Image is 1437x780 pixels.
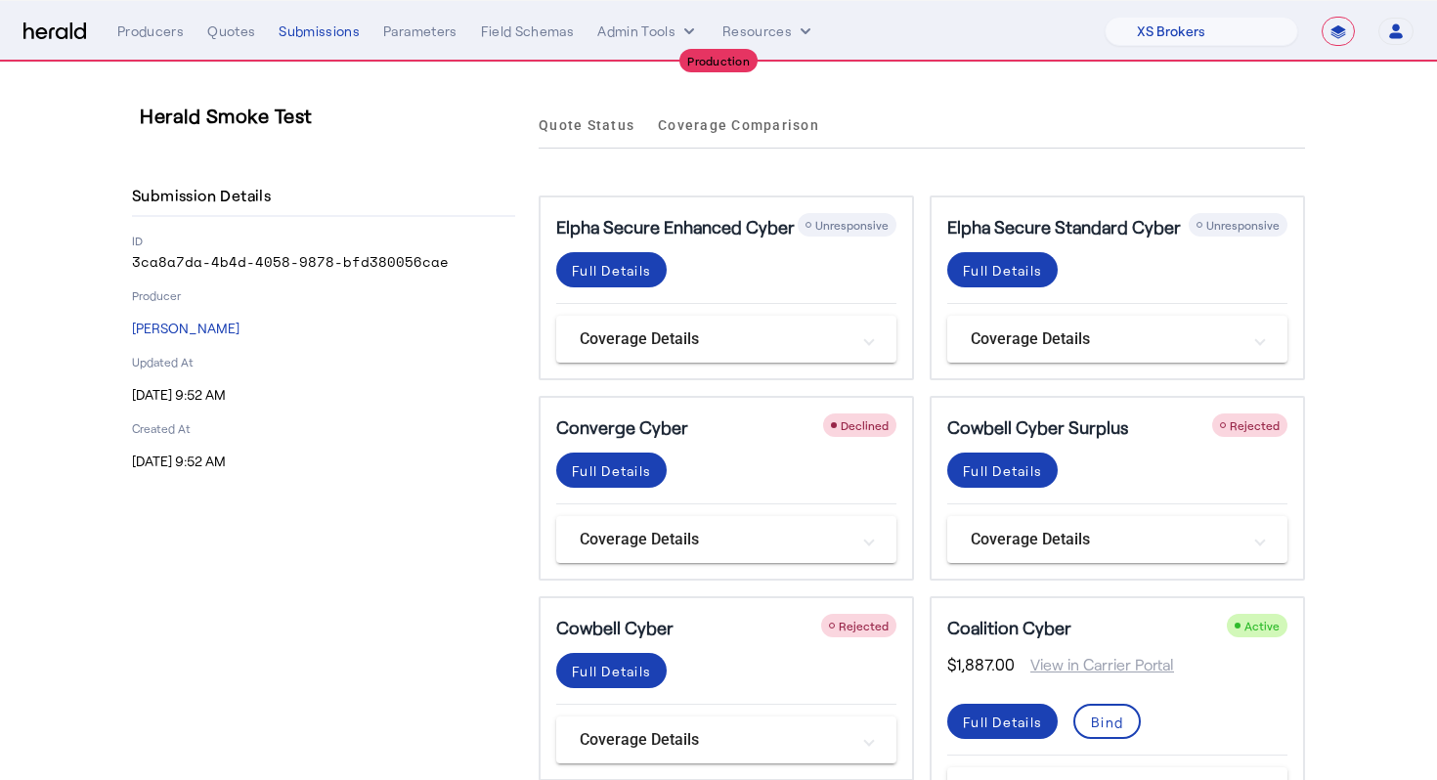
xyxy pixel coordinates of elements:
h5: Cowbell Cyber [556,614,674,641]
mat-expansion-panel-header: Coverage Details [947,316,1287,363]
button: Full Details [947,453,1058,488]
button: internal dropdown menu [597,22,699,41]
span: Quote Status [539,118,634,132]
p: ID [132,233,515,248]
p: [PERSON_NAME] [132,319,515,338]
mat-panel-title: Coverage Details [580,528,849,551]
p: [DATE] 9:52 AM [132,452,515,471]
div: Submissions [279,22,360,41]
button: Full Details [556,453,667,488]
span: Coverage Comparison [658,118,819,132]
p: Producer [132,287,515,303]
div: Full Details [963,712,1042,732]
span: Unresponsive [815,218,889,232]
div: Full Details [963,260,1042,281]
div: Full Details [963,460,1042,481]
mat-panel-title: Coverage Details [580,327,849,351]
button: Full Details [556,653,667,688]
span: Active [1244,619,1280,632]
span: View in Carrier Portal [1015,653,1174,676]
span: $1,887.00 [947,653,1015,676]
button: Full Details [556,252,667,287]
div: Producers [117,22,184,41]
button: Resources dropdown menu [722,22,815,41]
div: Production [679,49,758,72]
p: [DATE] 9:52 AM [132,385,515,405]
p: 3ca8a7da-4b4d-4058-9878-bfd380056cae [132,252,515,272]
h5: Elpha Secure Standard Cyber [947,213,1181,240]
div: Parameters [383,22,457,41]
mat-expansion-panel-header: Coverage Details [947,516,1287,563]
h5: Cowbell Cyber Surplus [947,413,1128,441]
p: Created At [132,420,515,436]
div: Field Schemas [481,22,575,41]
mat-expansion-panel-header: Coverage Details [556,516,896,563]
a: Quote Status [539,102,634,149]
div: Full Details [572,460,651,481]
h5: Converge Cyber [556,413,688,441]
mat-panel-title: Coverage Details [580,728,849,752]
mat-expansion-panel-header: Coverage Details [556,316,896,363]
h5: Coalition Cyber [947,614,1071,641]
span: Rejected [839,619,889,632]
mat-panel-title: Coverage Details [971,327,1241,351]
button: Bind [1073,704,1141,739]
img: Herald Logo [23,22,86,41]
div: Bind [1091,712,1123,732]
mat-expansion-panel-header: Coverage Details [556,716,896,763]
p: Updated At [132,354,515,369]
h5: Elpha Secure Enhanced Cyber [556,213,795,240]
h4: Submission Details [132,184,279,207]
div: Full Details [572,661,651,681]
div: Full Details [572,260,651,281]
h3: Herald Smoke Test [140,102,523,129]
mat-panel-title: Coverage Details [971,528,1241,551]
a: Coverage Comparison [658,102,819,149]
span: Declined [841,418,889,432]
button: Full Details [947,252,1058,287]
div: Quotes [207,22,255,41]
button: Full Details [947,704,1058,739]
span: Unresponsive [1206,218,1280,232]
span: Rejected [1230,418,1280,432]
